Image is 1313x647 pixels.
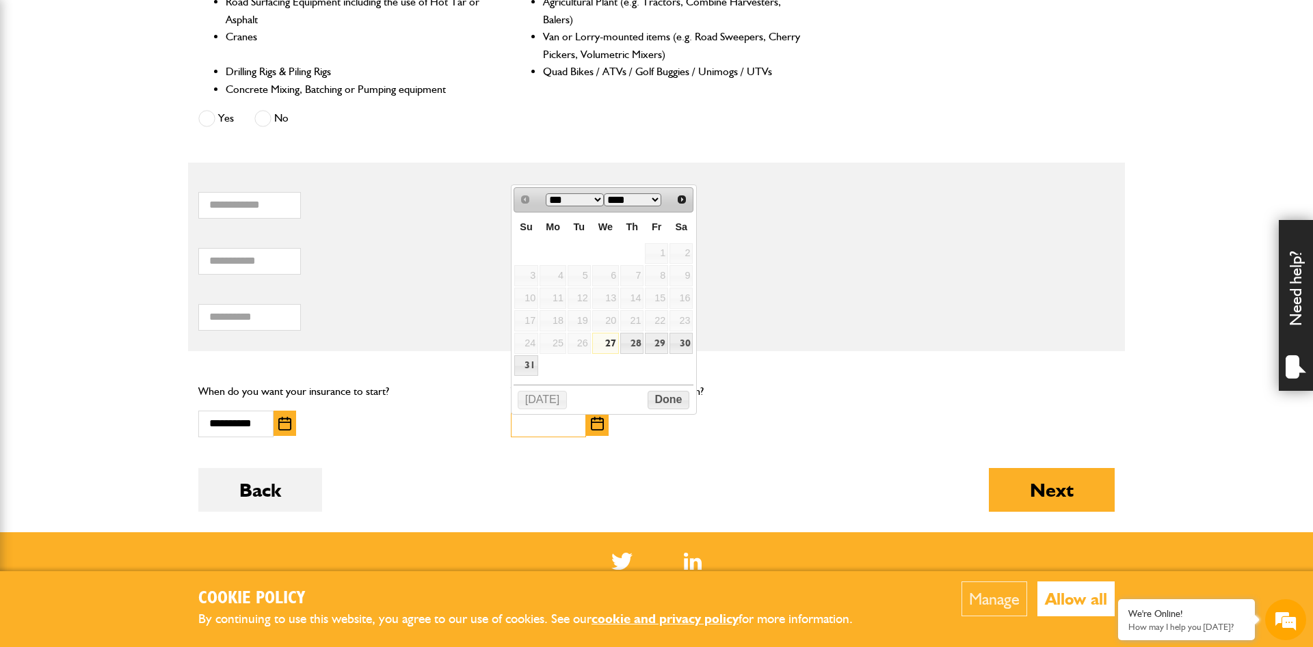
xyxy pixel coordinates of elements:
[676,194,687,205] span: Next
[18,167,250,197] input: Enter your email address
[198,110,234,127] label: Yes
[1279,220,1313,391] div: Need help?
[1037,581,1115,616] button: Allow all
[989,468,1115,512] button: Next
[186,421,248,439] em: Start Chat
[669,333,693,354] a: 30
[645,333,668,354] a: 29
[620,333,644,354] a: 28
[226,63,485,81] li: Drilling Rigs & Piling Rigs
[1128,608,1245,620] div: We're Online!
[198,588,875,609] h2: Cookie Policy
[611,553,633,570] img: Twitter
[198,609,875,630] p: By continuing to use this website, you agree to our use of cookies. See our for more information.
[226,81,485,98] li: Concrete Mixing, Batching or Pumping equipment
[543,28,802,63] li: Van or Lorry-mounted items (e.g. Road Sweepers, Cherry Pickers, Volumetric Mixers)
[961,581,1027,616] button: Manage
[574,221,585,232] span: Tuesday
[514,355,538,376] a: 31
[546,221,560,232] span: Monday
[591,417,604,430] img: Choose date
[652,221,661,232] span: Friday
[684,553,702,570] a: LinkedIn
[543,63,802,81] li: Quad Bikes / ATVs / Golf Buggies / Unimogs / UTVs
[648,391,689,410] button: Done
[18,126,250,156] input: Enter your last name
[675,221,687,232] span: Saturday
[198,383,490,400] p: When do you want your insurance to start?
[254,110,289,127] label: No
[226,28,485,63] li: Cranes
[18,207,250,237] input: Enter your phone number
[598,221,613,232] span: Wednesday
[18,247,250,409] textarea: Type your message and hit 'Enter'
[684,553,702,570] img: Linked In
[198,468,322,512] button: Back
[278,417,291,430] img: Choose date
[592,611,739,627] a: cookie and privacy policy
[518,391,567,410] button: [DATE]
[592,333,619,354] a: 27
[23,76,57,95] img: d_20077148190_company_1631870298795_20077148190
[1128,622,1245,632] p: How may I help you today?
[672,189,692,209] a: Next
[626,221,638,232] span: Thursday
[224,7,257,40] div: Minimize live chat window
[520,221,532,232] span: Sunday
[71,77,230,94] div: Chat with us now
